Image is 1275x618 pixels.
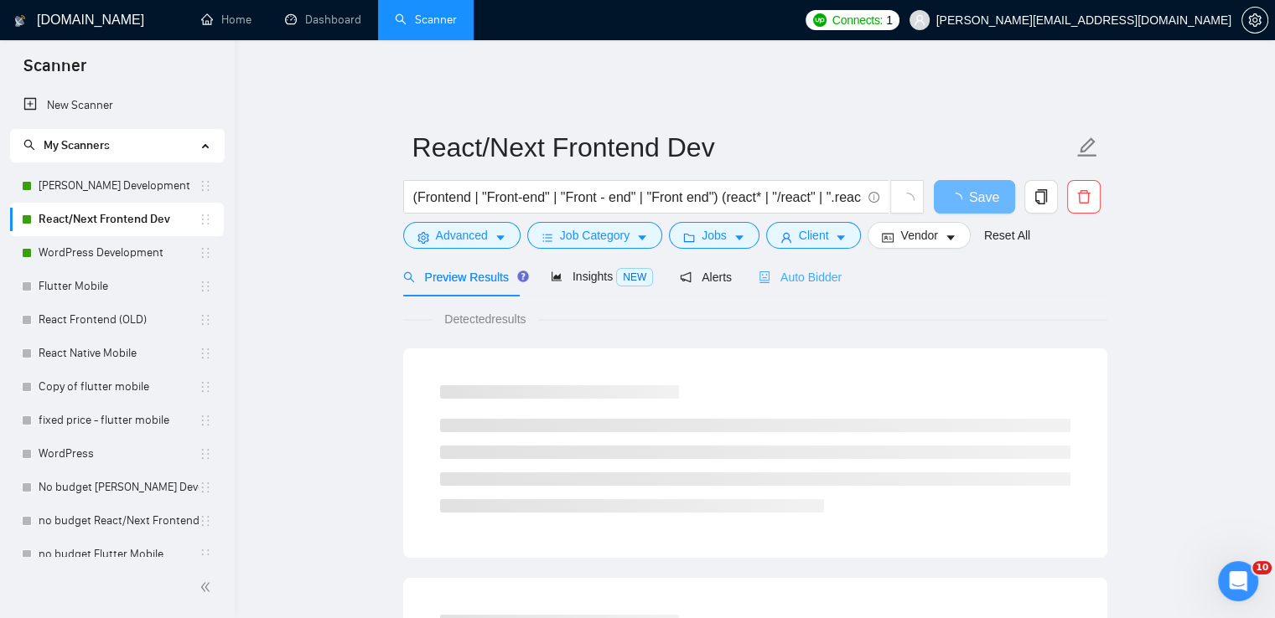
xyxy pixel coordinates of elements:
[1068,189,1100,204] span: delete
[39,203,199,236] a: React/Next Frontend Dev
[39,236,199,270] a: WordPress Development
[39,437,199,471] a: WordPress
[542,231,553,244] span: bars
[39,504,199,538] a: no budget React/Next Frontend Dev
[199,313,212,327] span: holder
[1241,13,1268,27] a: setting
[199,414,212,427] span: holder
[39,538,199,571] a: no budget Flutter Mobile
[199,213,212,226] span: holder
[969,187,999,208] span: Save
[199,481,212,494] span: holder
[10,203,224,236] li: React/Next Frontend Dev
[886,11,893,29] span: 1
[403,222,521,249] button: settingAdvancedcaret-down
[395,13,457,27] a: searchScanner
[39,370,199,404] a: Copy of flutter mobile
[799,226,829,245] span: Client
[1025,189,1057,204] span: copy
[702,226,727,245] span: Jobs
[984,226,1030,245] a: Reset All
[868,192,879,203] span: info-circle
[680,270,732,284] span: Alerts
[201,13,251,27] a: homeHome
[199,347,212,360] span: holder
[934,180,1015,214] button: Save
[868,222,970,249] button: idcardVendorcaret-down
[10,169,224,203] li: MERN Stack Development
[10,370,224,404] li: Copy of flutter mobile
[616,268,653,286] span: NEW
[44,138,110,152] span: My Scanners
[914,14,925,26] span: user
[23,138,110,152] span: My Scanners
[10,504,224,538] li: no budget React/Next Frontend Dev
[412,126,1073,168] input: Scanner name...
[1076,136,1098,158] span: edit
[10,404,224,437] li: fixed price - flutter mobile
[200,579,216,595] span: double-left
[759,270,842,284] span: Auto Bidder
[403,271,415,283] span: search
[1218,561,1258,601] iframe: Intercom live chat
[949,193,969,206] span: loading
[199,548,212,561] span: holder
[516,269,531,284] div: Tooltip anchor
[199,514,212,528] span: holder
[669,222,759,249] button: folderJobscaret-down
[899,193,915,208] span: loading
[882,231,894,244] span: idcard
[766,222,862,249] button: userClientcaret-down
[551,270,653,283] span: Insights
[10,471,224,504] li: No budget MERN Stack Development
[551,270,562,282] span: area-chart
[527,222,662,249] button: barsJob Categorycaret-down
[10,89,224,122] li: New Scanner
[759,271,770,283] span: robot
[39,471,199,504] a: No budget [PERSON_NAME] Development
[403,270,524,284] span: Preview Results
[10,303,224,337] li: React Frontend (OLD)
[199,380,212,394] span: holder
[560,226,630,245] span: Job Category
[832,11,883,29] span: Connects:
[39,303,199,337] a: React Frontend (OLD)
[417,231,429,244] span: setting
[23,139,35,151] span: search
[433,310,537,328] span: Detected results
[1242,13,1267,27] span: setting
[900,226,937,245] span: Vendor
[10,270,224,303] li: Flutter Mobile
[733,231,745,244] span: caret-down
[1252,561,1272,574] span: 10
[1024,180,1058,214] button: copy
[199,280,212,293] span: holder
[199,246,212,260] span: holder
[945,231,956,244] span: caret-down
[495,231,506,244] span: caret-down
[1067,180,1101,214] button: delete
[14,8,26,34] img: logo
[23,89,210,122] a: New Scanner
[199,447,212,461] span: holder
[10,54,100,89] span: Scanner
[10,337,224,370] li: React Native Mobile
[780,231,792,244] span: user
[636,231,648,244] span: caret-down
[10,236,224,270] li: WordPress Development
[39,337,199,370] a: React Native Mobile
[199,179,212,193] span: holder
[1241,7,1268,33] button: setting
[413,187,861,208] input: Search Freelance Jobs...
[683,231,695,244] span: folder
[436,226,488,245] span: Advanced
[39,169,199,203] a: [PERSON_NAME] Development
[39,270,199,303] a: Flutter Mobile
[680,271,692,283] span: notification
[285,13,361,27] a: dashboardDashboard
[10,437,224,471] li: WordPress
[39,404,199,437] a: fixed price - flutter mobile
[10,538,224,571] li: no budget Flutter Mobile
[813,13,827,27] img: upwork-logo.png
[835,231,847,244] span: caret-down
